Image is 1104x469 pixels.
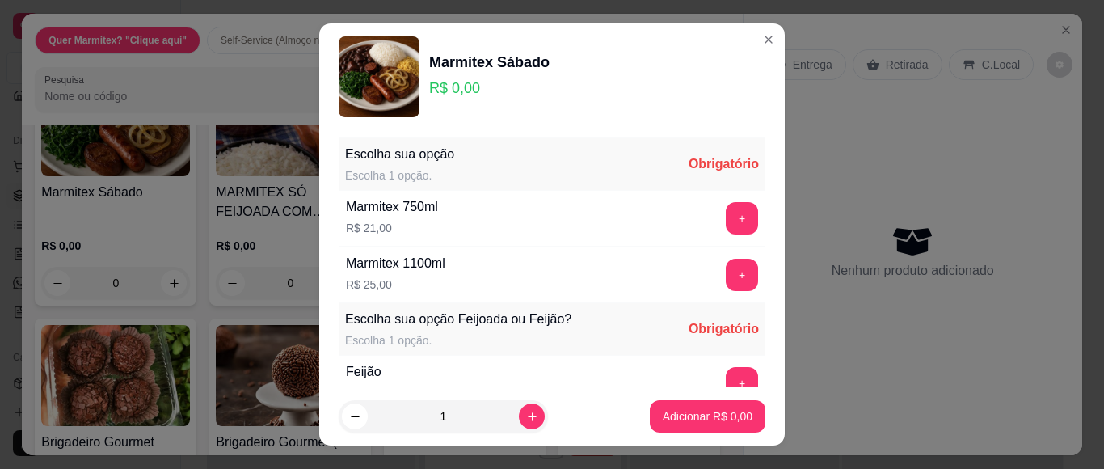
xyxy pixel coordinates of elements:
button: Adicionar R$ 0,00 [650,400,765,433]
img: product-image [339,36,419,117]
div: Escolha 1 opção. [345,332,571,349]
p: R$ 0,00 [429,77,550,99]
p: R$ 25,00 [346,277,445,293]
button: add [726,259,758,291]
div: Feijão [346,362,386,382]
button: add [726,367,758,399]
button: decrease-product-quantity [342,404,368,429]
button: increase-product-quantity [519,404,545,429]
div: Escolha sua opção Feijoada ou Feijão? [345,310,571,329]
div: Marmitex 750ml [346,197,438,217]
p: R$ 0,00 [346,385,386,401]
div: Obrigatório [689,154,759,174]
p: R$ 21,00 [346,220,438,236]
div: Obrigatório [689,319,759,339]
div: Marmitex Sábado [429,51,550,74]
button: add [726,202,758,234]
button: Close [756,27,782,53]
div: Escolha sua opção [345,145,454,164]
p: Adicionar R$ 0,00 [663,408,752,425]
div: Escolha 1 opção. [345,167,454,184]
div: Marmitex 1100ml [346,254,445,273]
